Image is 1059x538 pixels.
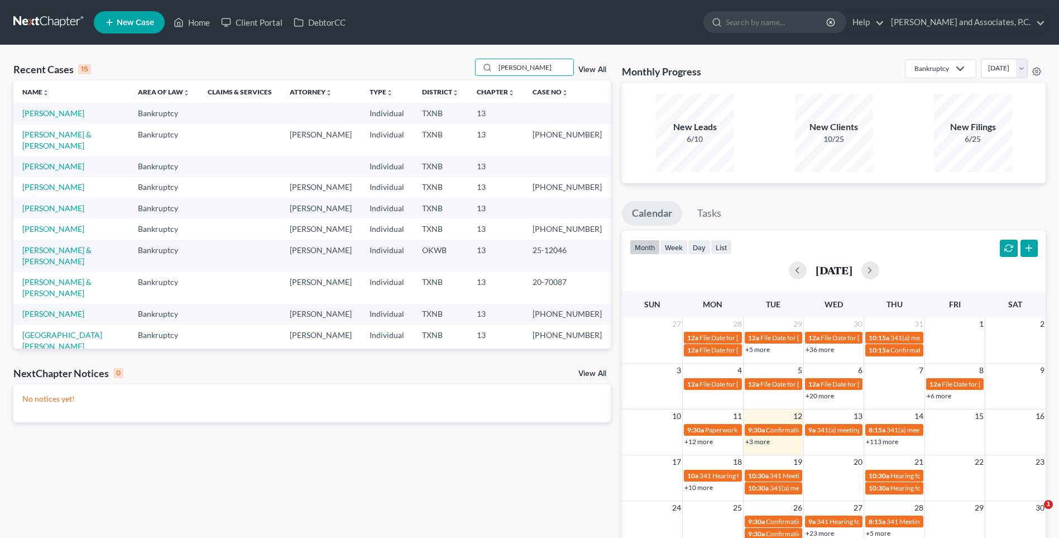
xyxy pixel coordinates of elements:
[468,304,524,325] td: 13
[281,304,361,325] td: [PERSON_NAME]
[978,317,985,331] span: 1
[183,89,190,96] i: unfold_more
[468,218,524,239] td: 13
[129,218,199,239] td: Bankruptcy
[671,501,682,515] span: 24
[361,177,413,198] td: Individual
[468,124,524,156] td: 13
[671,455,682,469] span: 17
[199,80,281,103] th: Claims & Services
[660,240,688,255] button: week
[887,426,994,434] span: 341(a) meeting for [PERSON_NAME]
[792,317,803,331] span: 29
[370,88,393,96] a: Typeunfold_more
[468,103,524,123] td: 13
[817,426,924,434] span: 341(a) meeting for [PERSON_NAME]
[413,156,468,177] td: TXNB
[361,103,413,123] td: Individual
[852,317,864,331] span: 30
[1039,317,1046,331] span: 2
[913,410,924,423] span: 14
[630,240,660,255] button: month
[748,484,769,492] span: 10:30a
[1034,410,1046,423] span: 16
[684,483,713,492] a: +10 more
[847,12,884,32] a: Help
[760,334,850,342] span: File Date for [PERSON_NAME]
[745,437,770,446] a: +3 more
[215,12,288,32] a: Client Portal
[732,410,743,423] span: 11
[806,529,834,537] a: +23 more
[22,161,84,171] a: [PERSON_NAME]
[468,198,524,218] td: 13
[290,88,332,96] a: Attorneyunfold_more
[913,317,924,331] span: 31
[869,472,889,480] span: 10:30a
[934,134,1012,145] div: 6/25
[656,134,734,145] div: 6/10
[748,472,769,480] span: 10:30a
[361,218,413,239] td: Individual
[866,529,890,537] a: +5 more
[792,410,803,423] span: 12
[978,364,985,377] span: 8
[524,272,611,303] td: 20-70087
[22,224,84,234] a: [PERSON_NAME]
[671,317,682,331] span: 27
[22,203,84,213] a: [PERSON_NAME]
[703,299,722,309] span: Mon
[22,330,102,362] a: [GEOGRAPHIC_DATA][PERSON_NAME][GEOGRAPHIC_DATA]
[113,368,123,378] div: 0
[825,299,843,309] span: Wed
[361,272,413,303] td: Individual
[22,88,49,96] a: Nameunfold_more
[281,272,361,303] td: [PERSON_NAME]
[533,88,568,96] a: Case Nounfold_more
[974,410,985,423] span: 15
[413,218,468,239] td: TXNB
[361,198,413,218] td: Individual
[129,325,199,368] td: Bankruptcy
[699,346,848,354] span: File Date for [PERSON_NAME] & [PERSON_NAME]
[468,240,524,272] td: 13
[806,345,834,354] a: +36 more
[736,364,743,377] span: 4
[578,370,606,378] a: View All
[129,272,199,303] td: Bankruptcy
[78,64,91,74] div: 15
[688,240,711,255] button: day
[852,501,864,515] span: 27
[795,134,873,145] div: 10/25
[745,345,770,354] a: +5 more
[766,299,780,309] span: Tue
[524,304,611,325] td: [PHONE_NUMBER]
[524,124,611,156] td: [PHONE_NUMBER]
[281,177,361,198] td: [PERSON_NAME]
[361,325,413,368] td: Individual
[913,455,924,469] span: 21
[22,277,92,298] a: [PERSON_NAME] & [PERSON_NAME]
[13,63,91,76] div: Recent Cases
[524,240,611,272] td: 25-12046
[748,517,765,526] span: 9:30a
[748,380,759,388] span: 12a
[22,130,92,150] a: [PERSON_NAME] & [PERSON_NAME]
[468,177,524,198] td: 13
[325,89,332,96] i: unfold_more
[869,426,885,434] span: 8:15a
[361,240,413,272] td: Individual
[732,455,743,469] span: 18
[711,240,732,255] button: list
[732,501,743,515] span: 25
[1039,364,1046,377] span: 9
[562,89,568,96] i: unfold_more
[361,156,413,177] td: Individual
[748,334,759,342] span: 12a
[808,380,820,388] span: 12a
[869,484,889,492] span: 10:30a
[918,364,924,377] span: 7
[766,517,952,526] span: Confirmation hearing for [PERSON_NAME] & [PERSON_NAME]
[699,380,789,388] span: File Date for [PERSON_NAME]
[386,89,393,96] i: unfold_more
